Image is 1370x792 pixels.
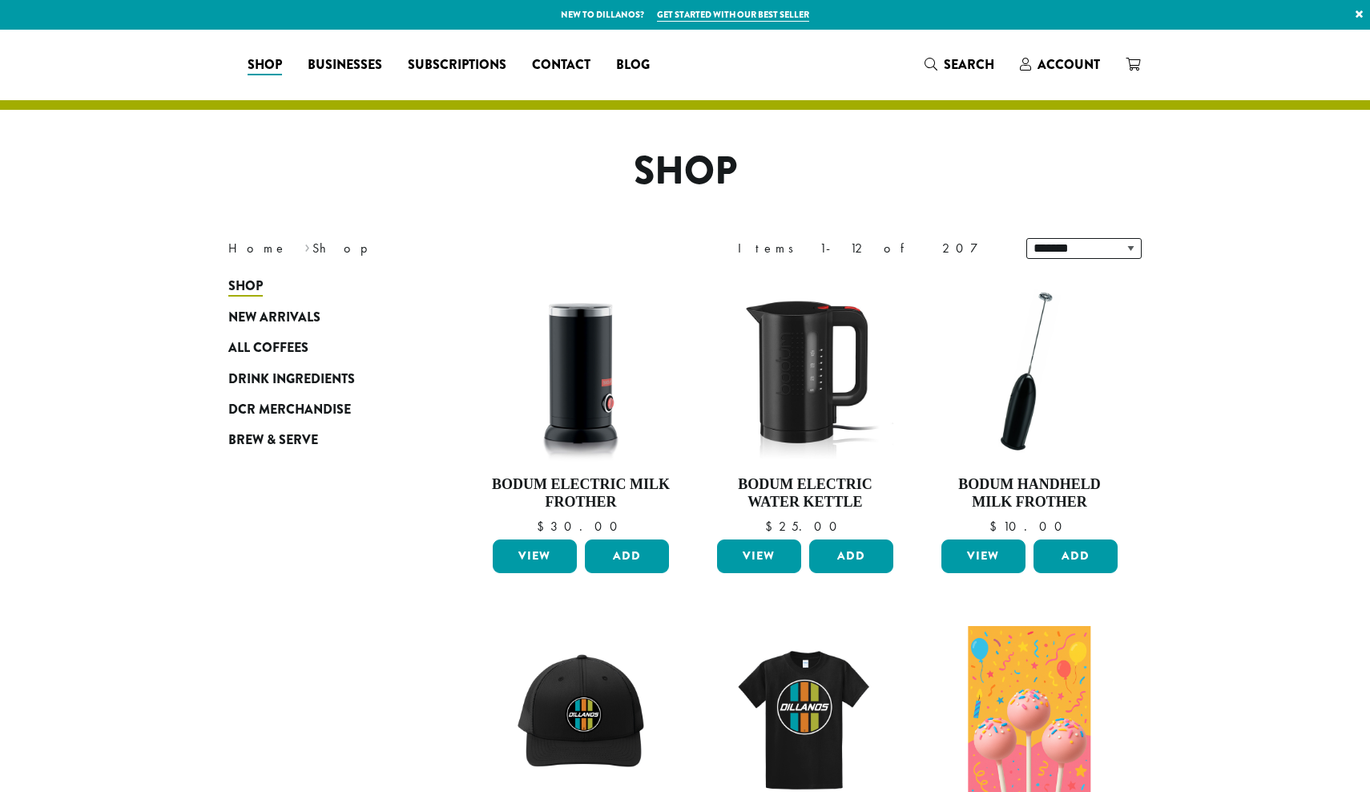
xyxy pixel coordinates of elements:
a: Shop [228,271,421,301]
a: View [941,539,1025,573]
nav: Breadcrumb [228,239,661,258]
img: DP3927.01-002.png [937,279,1122,463]
span: › [304,233,310,258]
a: Bodum Electric Milk Frother $30.00 [489,279,673,533]
span: Drink Ingredients [228,370,355,390]
a: Bodum Electric Water Kettle $25.00 [713,279,897,533]
a: View [493,539,577,573]
a: Drink Ingredients [228,363,421,394]
span: Blog [616,55,650,75]
span: All Coffees [228,338,308,358]
bdi: 25.00 [765,518,844,535]
h1: Shop [216,148,1154,195]
a: All Coffees [228,333,421,363]
span: $ [989,518,1003,535]
span: New Arrivals [228,308,320,328]
img: DP3955.01.png [713,279,897,463]
div: Items 1-12 of 207 [738,239,1002,258]
a: Get started with our best seller [657,8,809,22]
a: Shop [235,52,295,78]
a: Search [912,51,1007,78]
span: Search [944,55,994,74]
a: Home [228,240,288,257]
a: New Arrivals [228,302,421,333]
h4: Bodum Handheld Milk Frother [937,476,1122,511]
span: Brew & Serve [228,430,318,451]
button: Add [809,539,893,573]
a: DCR Merchandise [228,394,421,425]
a: Bodum Handheld Milk Frother $10.00 [937,279,1122,533]
h4: Bodum Electric Water Kettle [713,476,897,511]
bdi: 10.00 [989,518,1070,535]
span: $ [537,518,550,535]
span: Subscriptions [408,55,506,75]
span: DCR Merchandise [228,400,351,420]
span: Shop [248,55,282,75]
button: Add [585,539,669,573]
span: Account [1038,55,1100,74]
img: DP3954.01-002.png [489,279,673,463]
button: Add [1034,539,1118,573]
a: Brew & Serve [228,425,421,455]
span: Businesses [308,55,382,75]
span: $ [765,518,779,535]
bdi: 30.00 [537,518,625,535]
span: Contact [532,55,590,75]
a: View [717,539,801,573]
span: Shop [228,277,263,297]
h4: Bodum Electric Milk Frother [489,476,673,511]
